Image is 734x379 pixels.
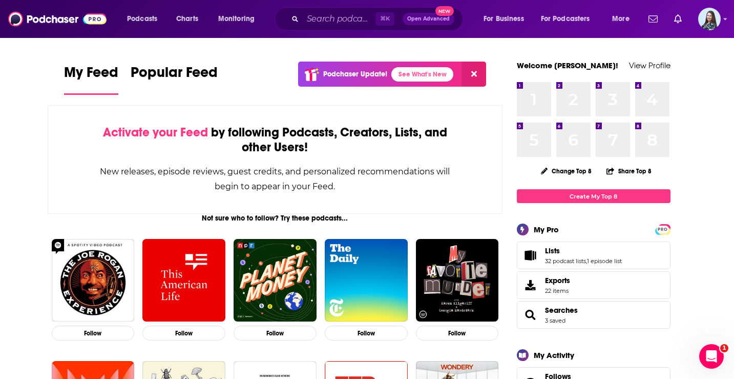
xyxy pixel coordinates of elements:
button: Follow [325,326,408,341]
span: Exports [545,276,570,285]
span: For Podcasters [541,12,590,26]
a: View Profile [629,61,670,70]
span: Searches [517,301,670,329]
button: Follow [52,326,135,341]
span: Monitoring [218,12,255,26]
span: Activate your Feed [103,125,208,140]
a: 32 podcast lists [545,257,586,265]
button: open menu [534,11,605,27]
span: 22 items [545,287,570,294]
span: For Business [484,12,524,26]
img: The Joe Rogan Experience [52,239,135,322]
span: My Feed [64,64,118,87]
button: open menu [120,11,171,27]
span: Popular Feed [131,64,218,87]
a: My Feed [64,64,118,95]
iframe: Intercom live chat [699,344,724,369]
a: 3 saved [545,317,565,324]
a: Popular Feed [131,64,218,95]
img: Podchaser - Follow, Share and Rate Podcasts [8,9,107,29]
button: Share Top 8 [606,161,652,181]
button: Follow [234,326,317,341]
a: Show notifications dropdown [644,10,662,28]
img: Planet Money [234,239,317,322]
img: User Profile [698,8,721,30]
img: The Daily [325,239,408,322]
div: Search podcasts, credits, & more... [284,7,473,31]
div: New releases, episode reviews, guest credits, and personalized recommendations will begin to appe... [99,164,451,194]
span: Podcasts [127,12,157,26]
img: My Favorite Murder with Karen Kilgariff and Georgia Hardstark [416,239,499,322]
span: , [586,257,587,265]
a: Show notifications dropdown [670,10,686,28]
a: Lists [520,248,541,263]
a: Searches [545,306,578,315]
a: Welcome [PERSON_NAME]! [517,61,618,70]
span: Logged in as brookefortierpr [698,8,721,30]
button: Open AdvancedNew [403,13,454,25]
img: This American Life [142,239,225,322]
a: 1 episode list [587,257,622,265]
p: Podchaser Update! [323,70,387,78]
span: Lists [545,246,560,255]
a: Searches [520,308,541,322]
input: Search podcasts, credits, & more... [303,11,375,27]
a: See What's New [391,67,453,82]
div: My Activity [534,350,574,360]
span: ⌘ K [375,12,394,26]
button: open menu [605,11,642,27]
a: Lists [545,246,622,255]
span: Charts [176,12,198,26]
span: Open Advanced [407,16,450,22]
span: Exports [520,278,541,292]
a: Charts [170,11,204,27]
button: Follow [416,326,499,341]
span: New [435,6,454,16]
a: Create My Top 8 [517,189,670,203]
div: Not sure who to follow? Try these podcasts... [48,214,503,223]
div: My Pro [534,225,559,234]
button: Follow [142,326,225,341]
span: More [612,12,630,26]
button: open menu [211,11,268,27]
button: open menu [476,11,537,27]
button: Change Top 8 [535,165,598,177]
div: by following Podcasts, Creators, Lists, and other Users! [99,125,451,155]
a: PRO [657,225,669,233]
button: Show profile menu [698,8,721,30]
span: 1 [720,344,728,352]
a: Exports [517,271,670,299]
span: Lists [517,242,670,269]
